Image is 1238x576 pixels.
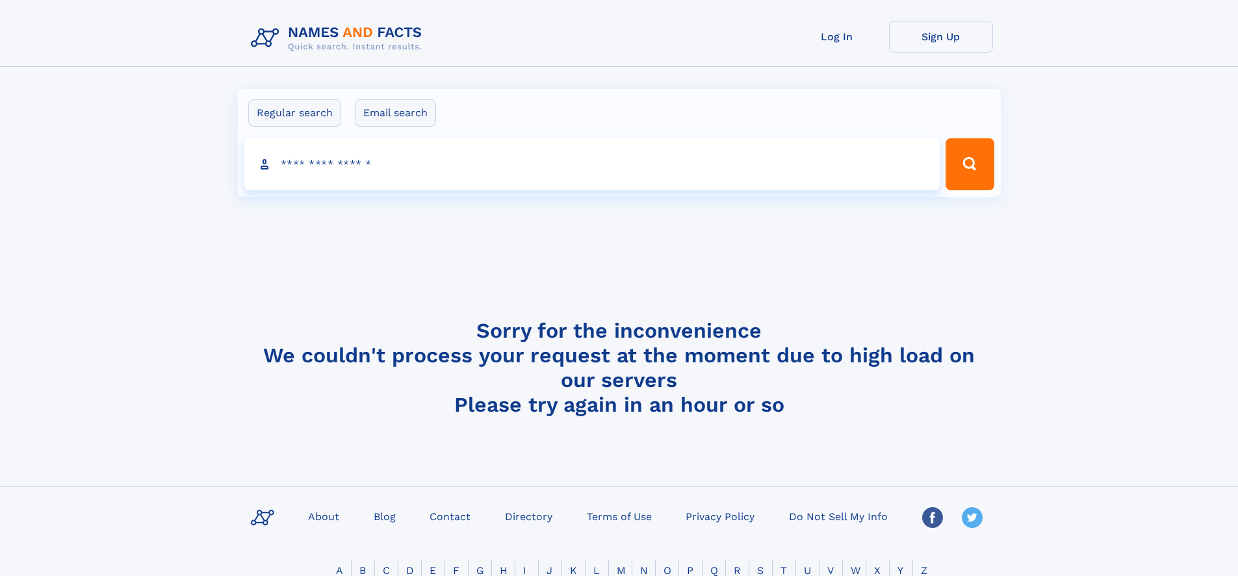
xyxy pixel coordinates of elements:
img: Twitter [962,507,983,528]
a: Do Not Sell My Info [784,507,893,525]
img: Facebook [922,507,943,528]
label: Regular search [248,99,341,127]
label: Email search [355,99,436,127]
button: Search Button [946,138,994,190]
a: Privacy Policy [680,507,760,525]
a: Directory [500,507,558,525]
a: Contact [424,507,476,525]
img: Logo Names and Facts [246,21,433,56]
a: Log In [785,21,889,53]
h4: Sorry for the inconvenience We couldn't process your request at the moment due to high load on ou... [246,318,993,417]
input: search input [244,138,940,190]
a: Sign Up [889,21,993,53]
a: Terms of Use [582,507,657,525]
a: About [303,507,344,525]
a: Blog [368,507,401,525]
